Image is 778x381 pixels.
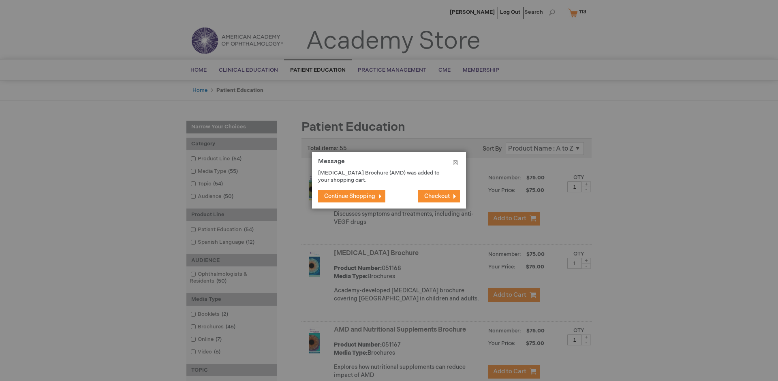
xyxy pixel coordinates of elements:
[418,190,460,202] button: Checkout
[324,193,375,200] span: Continue Shopping
[318,169,448,184] p: [MEDICAL_DATA] Brochure (AMD) was added to your shopping cart.
[318,190,385,202] button: Continue Shopping
[318,158,460,169] h1: Message
[424,193,450,200] span: Checkout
